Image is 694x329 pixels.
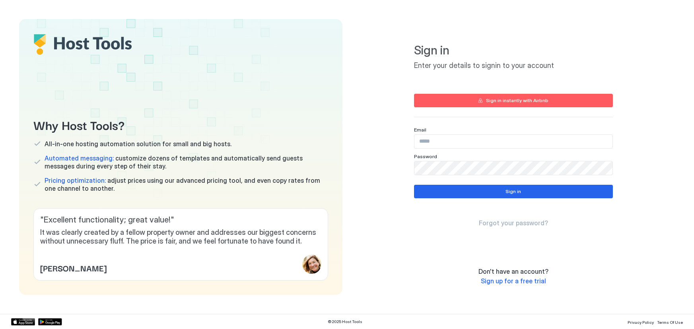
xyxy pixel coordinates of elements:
[45,154,114,162] span: Automated messaging:
[302,255,321,274] div: profile
[40,228,321,246] span: It was clearly created by a fellow property owner and addresses our biggest concerns without unne...
[414,135,612,148] input: Input Field
[328,319,362,324] span: © 2025 Host Tools
[414,127,426,133] span: Email
[486,97,548,104] div: Sign in instantly with Airbnb
[414,61,613,70] span: Enter your details to signin to your account
[414,161,612,175] input: Input Field
[628,320,654,325] span: Privacy Policy
[414,94,613,107] button: Sign in instantly with Airbnb
[479,219,548,227] a: Forgot your password?
[45,140,231,148] span: All-in-one hosting automation solution for small and big hosts.
[40,262,107,274] span: [PERSON_NAME]
[657,317,683,326] a: Terms Of Use
[478,267,548,275] span: Don't have an account?
[414,153,437,159] span: Password
[45,176,328,192] span: adjust prices using our advanced pricing tool, and even copy rates from one channel to another.
[40,215,321,225] span: " Excellent functionality; great value! "
[481,277,546,285] a: Sign up for a free trial
[33,116,328,134] span: Why Host Tools?
[45,154,328,170] span: customize dozens of templates and automatically send guests messages during every step of their s...
[657,320,683,325] span: Terms Of Use
[481,277,546,285] span: Sign up for a free trial
[45,176,106,184] span: Pricing optimization:
[414,185,613,198] button: Sign in
[11,318,35,325] a: App Store
[38,318,62,325] a: Google Play Store
[414,43,613,58] span: Sign in
[505,188,521,195] div: Sign in
[628,317,654,326] a: Privacy Policy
